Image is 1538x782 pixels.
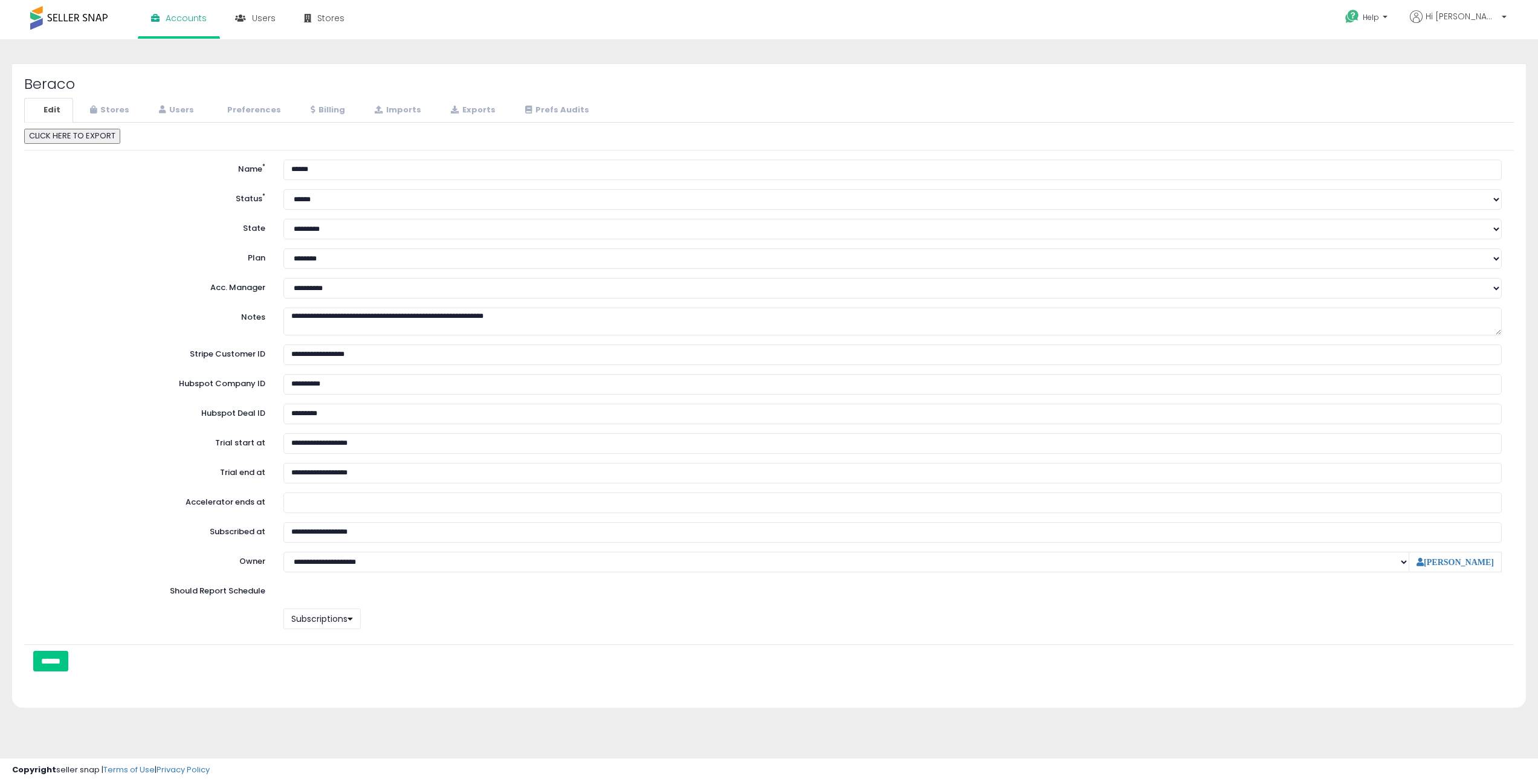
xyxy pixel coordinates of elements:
label: Subscribed at [27,522,274,538]
i: Get Help [1345,9,1360,24]
span: Accounts [166,12,207,24]
strong: Copyright [12,764,56,775]
label: Name [27,160,274,175]
label: Hubspot Company ID [27,374,274,390]
button: Subscriptions [283,609,361,629]
a: Exports [435,98,508,123]
span: Help [1363,12,1379,22]
label: Notes [27,308,274,323]
span: Hi [PERSON_NAME] [1426,10,1498,22]
label: Trial start at [27,433,274,449]
a: Edit [24,98,73,123]
a: Users [143,98,207,123]
label: Should Report Schedule [170,586,265,597]
label: Status [27,189,274,205]
a: Hi [PERSON_NAME] [1410,10,1507,37]
label: Accelerator ends at [27,493,274,508]
span: Users [252,12,276,24]
a: Privacy Policy [157,764,210,775]
a: Billing [295,98,358,123]
a: [PERSON_NAME] [1417,558,1494,566]
a: Imports [359,98,434,123]
a: Stores [74,98,142,123]
a: Terms of Use [103,764,155,775]
button: CLICK HERE TO EXPORT [24,129,120,144]
a: Preferences [208,98,294,123]
label: Trial end at [27,463,274,479]
label: Owner [239,556,265,567]
span: Stores [317,12,344,24]
label: Plan [27,248,274,264]
h2: Beraco [24,76,1514,92]
label: State [27,219,274,234]
a: Prefs Audits [509,98,602,123]
label: Hubspot Deal ID [27,404,274,419]
label: Stripe Customer ID [27,344,274,360]
label: Acc. Manager [27,278,274,294]
div: seller snap | | [12,764,210,776]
